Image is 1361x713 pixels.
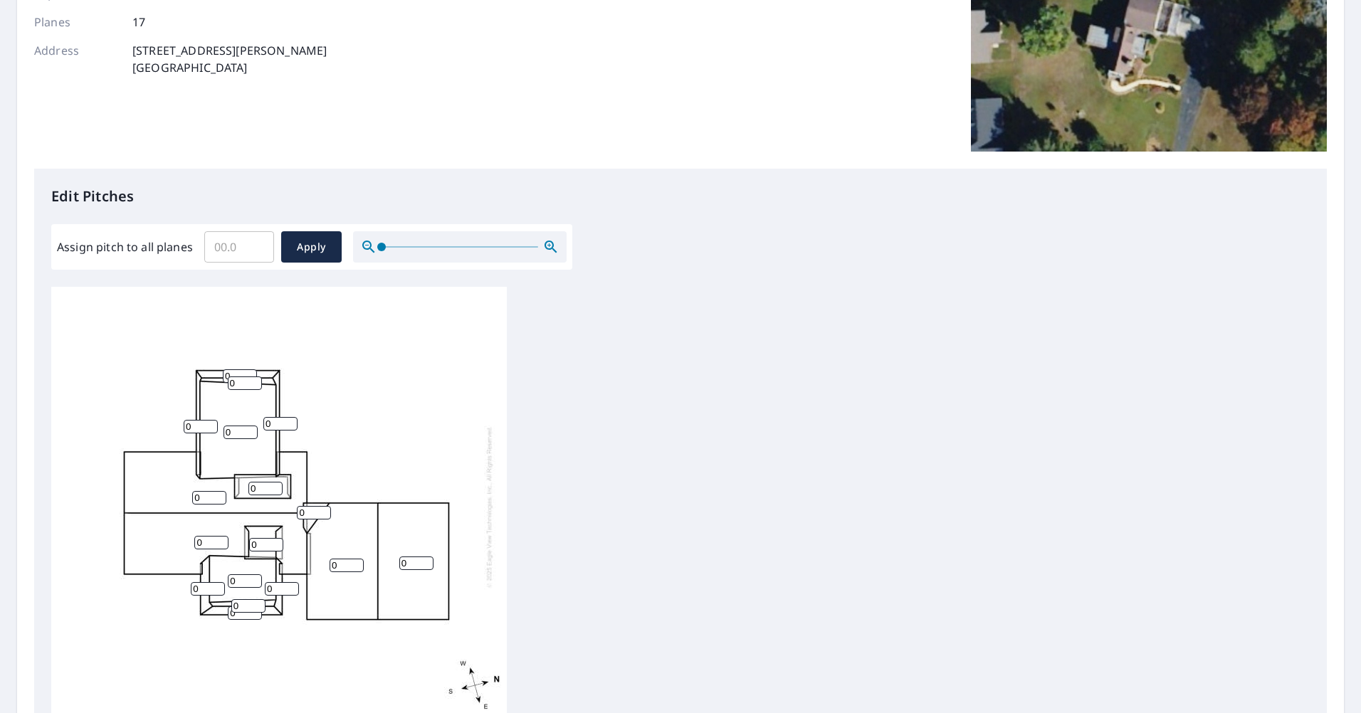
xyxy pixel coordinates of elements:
input: 00.0 [204,227,274,267]
p: Address [34,42,120,76]
p: Edit Pitches [51,186,1310,207]
p: 17 [132,14,145,31]
span: Apply [293,238,330,256]
label: Assign pitch to all planes [57,238,193,255]
p: [STREET_ADDRESS][PERSON_NAME] [GEOGRAPHIC_DATA] [132,42,327,76]
button: Apply [281,231,342,263]
p: Planes [34,14,120,31]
